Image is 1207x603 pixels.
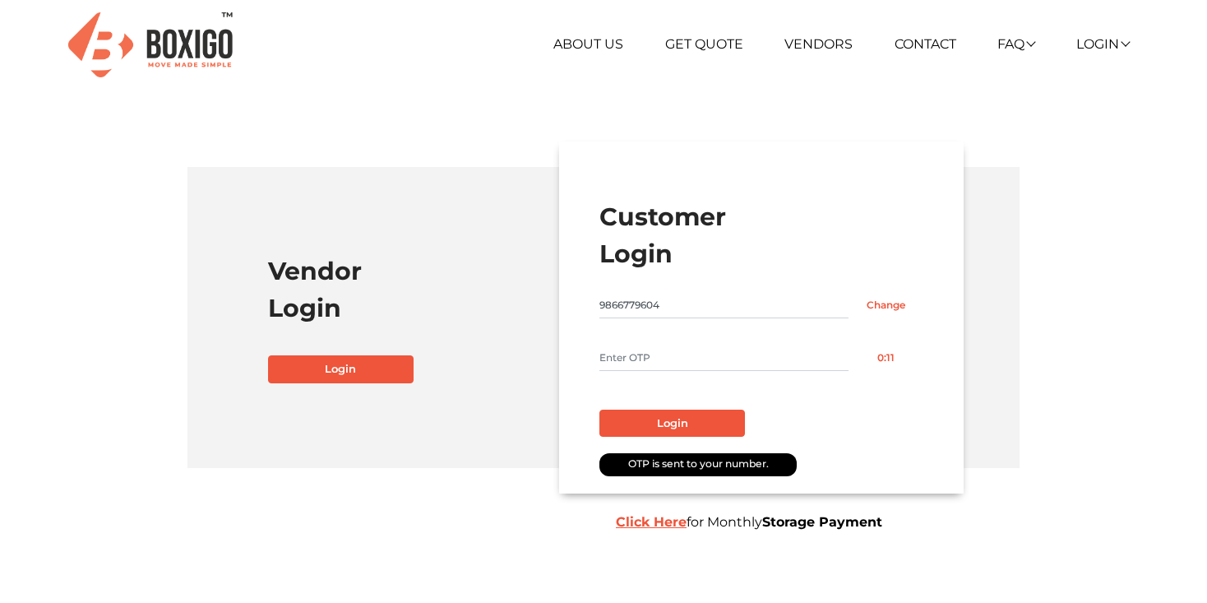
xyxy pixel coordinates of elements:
a: About Us [553,36,623,52]
a: Click Here [616,514,687,530]
input: Enter OTP [599,345,849,371]
button: 0:11 [849,345,923,371]
h1: Customer Login [599,198,923,272]
a: Login [268,355,414,383]
input: Change [849,292,923,318]
a: Get Quote [665,36,743,52]
a: Login [1076,36,1129,52]
a: Contact [895,36,956,52]
button: Login [599,410,745,438]
div: for Monthly [603,513,1072,532]
a: Vendors [784,36,853,52]
h1: Vendor Login [268,253,591,327]
img: Boxigo [68,12,233,77]
b: Storage Payment [762,514,882,530]
a: FAQ [997,36,1034,52]
input: Mobile No [599,292,849,318]
div: OTP is sent to your number. [599,453,797,476]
